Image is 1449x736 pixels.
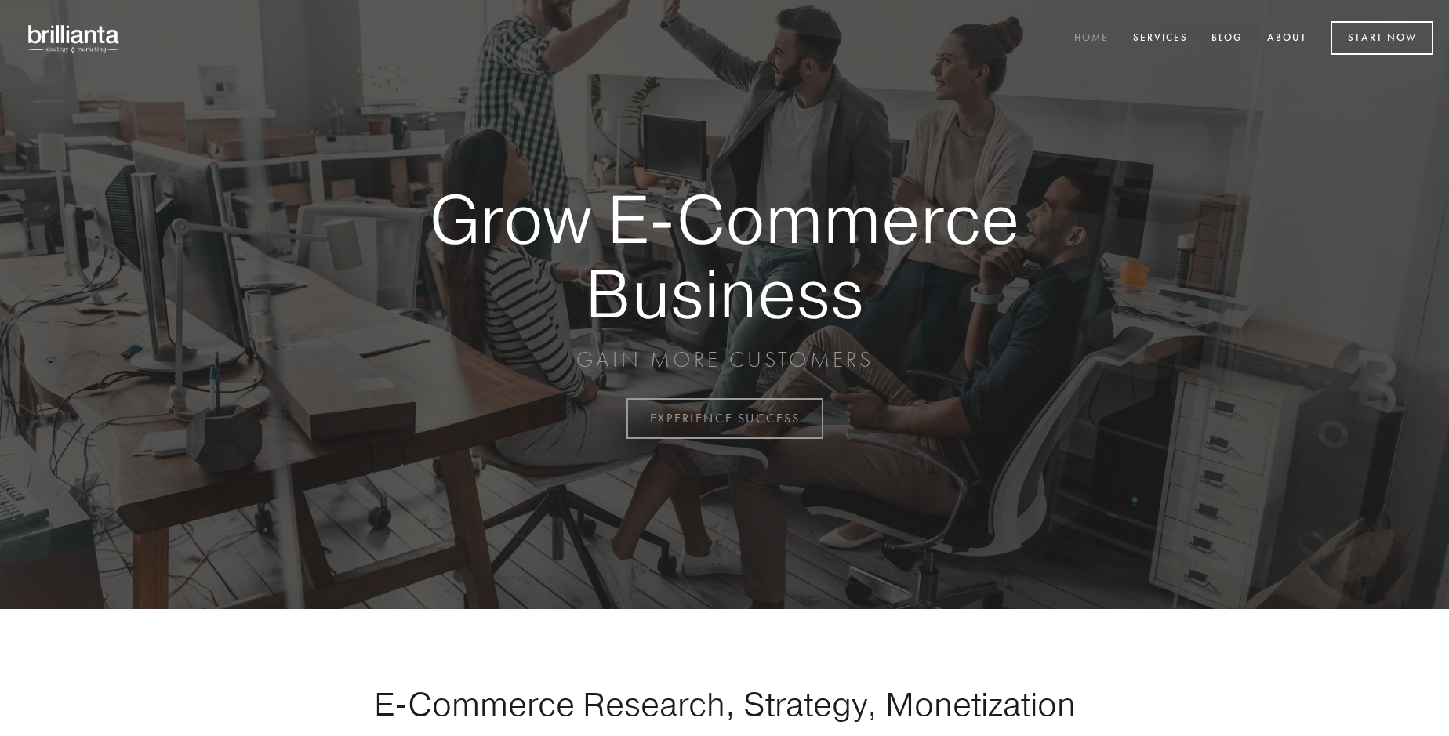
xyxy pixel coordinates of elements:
a: EXPERIENCE SUCCESS [626,398,823,439]
a: Start Now [1331,21,1433,55]
img: brillianta - research, strategy, marketing [16,16,133,61]
p: GAIN MORE CUSTOMERS [375,346,1074,374]
h1: E-Commerce Research, Strategy, Monetization [325,684,1124,723]
a: Services [1123,26,1198,52]
a: Blog [1201,26,1253,52]
strong: Grow E-Commerce Business [375,182,1074,330]
a: Home [1064,26,1119,52]
a: About [1257,26,1317,52]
